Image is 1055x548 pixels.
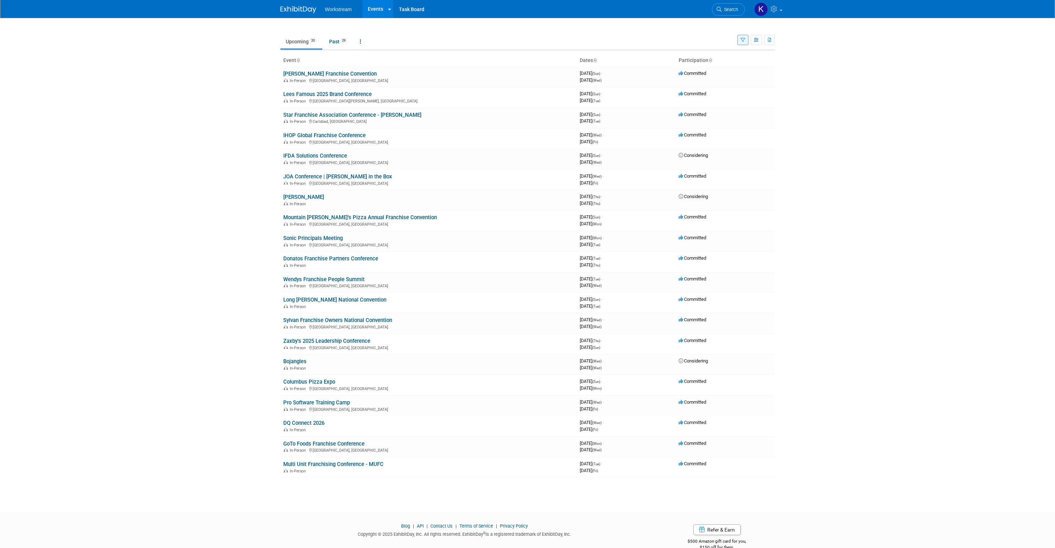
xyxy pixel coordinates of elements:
[283,317,392,323] a: Sylvan Franchise Owners National Convention
[592,277,600,281] span: (Tue)
[283,255,378,262] a: Donatos Franchise Partners Conference
[290,263,308,268] span: In-Person
[290,448,308,453] span: In-Person
[283,221,574,227] div: [GEOGRAPHIC_DATA], [GEOGRAPHIC_DATA]
[592,92,600,96] span: (Sun)
[580,441,604,446] span: [DATE]
[283,180,574,186] div: [GEOGRAPHIC_DATA], [GEOGRAPHIC_DATA]
[284,160,288,164] img: In-Person Event
[592,222,602,226] span: (Mon)
[580,98,600,103] span: [DATE]
[580,379,602,384] span: [DATE]
[284,140,288,144] img: In-Person Event
[592,462,600,466] span: (Tue)
[601,194,602,199] span: -
[592,421,602,425] span: (Wed)
[283,420,324,426] a: DQ Connect 2026
[283,77,574,83] div: [GEOGRAPHIC_DATA], [GEOGRAPHIC_DATA]
[283,118,574,124] div: Carlsbad, [GEOGRAPHIC_DATA]
[580,385,602,391] span: [DATE]
[324,35,353,48] a: Past29
[592,304,600,308] span: (Tue)
[284,202,288,205] img: In-Person Event
[580,324,602,329] span: [DATE]
[411,523,416,529] span: |
[693,524,741,535] a: Refer & Earn
[284,448,288,452] img: In-Person Event
[284,222,288,226] img: In-Person Event
[603,358,604,364] span: -
[580,201,600,206] span: [DATE]
[676,54,775,67] th: Participation
[679,461,706,466] span: Committed
[290,140,308,145] span: In-Person
[340,38,348,43] span: 29
[580,180,598,186] span: [DATE]
[580,461,602,466] span: [DATE]
[601,276,602,282] span: -
[580,283,602,288] span: [DATE]
[592,119,600,123] span: (Tue)
[284,325,288,328] img: In-Person Event
[592,428,598,432] span: (Fri)
[500,523,528,529] a: Privacy Policy
[601,297,602,302] span: -
[592,263,600,267] span: (Thu)
[483,531,486,535] sup: ®
[592,160,602,164] span: (Wed)
[679,132,706,138] span: Committed
[592,215,600,219] span: (Sun)
[280,529,649,538] div: Copyright © 2025 ExhibitDay, Inc. All rights reserved. ExhibitDay is a registered trademark of Ex...
[580,71,602,76] span: [DATE]
[284,99,288,102] img: In-Person Event
[284,263,288,267] img: In-Person Event
[284,78,288,82] img: In-Person Event
[283,98,574,104] div: [GEOGRAPHIC_DATA][PERSON_NAME], [GEOGRAPHIC_DATA]
[580,303,600,309] span: [DATE]
[679,153,708,158] span: Considering
[580,338,602,343] span: [DATE]
[283,406,574,412] div: [GEOGRAPHIC_DATA], [GEOGRAPHIC_DATA]
[601,338,602,343] span: -
[603,317,604,322] span: -
[580,420,604,425] span: [DATE]
[592,236,602,240] span: (Mon)
[592,325,602,329] span: (Wed)
[401,523,410,529] a: Blog
[592,78,602,82] span: (Wed)
[592,113,600,117] span: (Sun)
[283,214,437,221] a: Mountain [PERSON_NAME]’s Pizza Annual Franchise Convention
[603,399,604,405] span: -
[592,380,600,384] span: (Sun)
[459,523,493,529] a: Terms of Service
[283,159,574,165] div: [GEOGRAPHIC_DATA], [GEOGRAPHIC_DATA]
[592,339,600,343] span: (Thu)
[580,194,602,199] span: [DATE]
[580,112,602,117] span: [DATE]
[679,173,706,179] span: Committed
[454,523,458,529] span: |
[283,235,343,241] a: Sonic Principals Meeting
[593,57,597,63] a: Sort by Start Date
[722,7,738,12] span: Search
[580,139,598,144] span: [DATE]
[592,202,600,206] span: (Thu)
[309,38,317,43] span: 20
[679,297,706,302] span: Committed
[284,304,288,308] img: In-Person Event
[290,469,308,474] span: In-Person
[580,91,602,96] span: [DATE]
[592,154,600,158] span: (Sun)
[283,358,307,365] a: Bojangles
[430,523,453,529] a: Contact Us
[283,385,574,391] div: [GEOGRAPHIC_DATA], [GEOGRAPHIC_DATA]
[679,276,706,282] span: Committed
[603,420,604,425] span: -
[290,99,308,104] span: In-Person
[592,72,600,76] span: (Sun)
[601,461,602,466] span: -
[679,71,706,76] span: Committed
[580,262,600,268] span: [DATE]
[290,325,308,330] span: In-Person
[679,420,706,425] span: Committed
